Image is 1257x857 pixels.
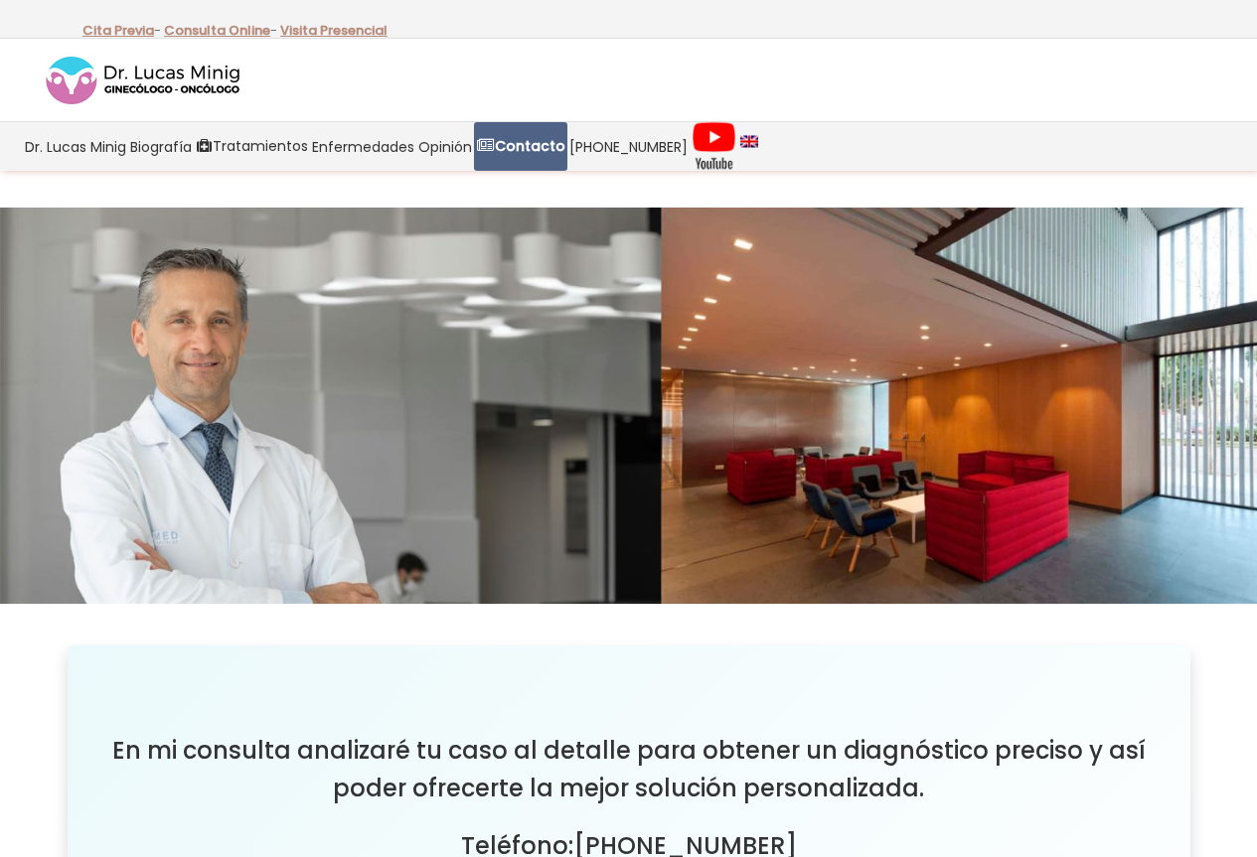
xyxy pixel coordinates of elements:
[25,135,126,158] span: Dr. Lucas Minig
[567,122,690,171] a: [PHONE_NUMBER]
[194,122,310,171] a: Tratamientos
[82,18,161,44] p: -
[128,122,194,171] a: Biografía
[310,122,416,171] a: Enfermedades
[312,135,414,158] span: Enfermedades
[738,122,760,171] a: language english
[164,21,270,40] a: Consulta Online
[130,135,192,158] span: Biografía
[82,732,1176,807] h3: En mi consulta analizaré tu caso al detalle para obtener un diagnóstico preciso y así poder ofrec...
[418,135,472,158] span: Opinión
[82,21,154,40] a: Cita Previa
[692,121,736,171] img: Videos Youtube Ginecología
[416,122,474,171] a: Opinión
[690,122,738,171] a: Videos Youtube Ginecología
[474,122,567,171] a: Contacto
[569,135,688,158] span: [PHONE_NUMBER]
[23,122,128,171] a: Dr. Lucas Minig
[495,136,565,156] strong: Contacto
[164,18,277,44] p: -
[213,135,308,158] span: Tratamientos
[280,21,388,40] a: Visita Presencial
[740,135,758,147] img: language english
